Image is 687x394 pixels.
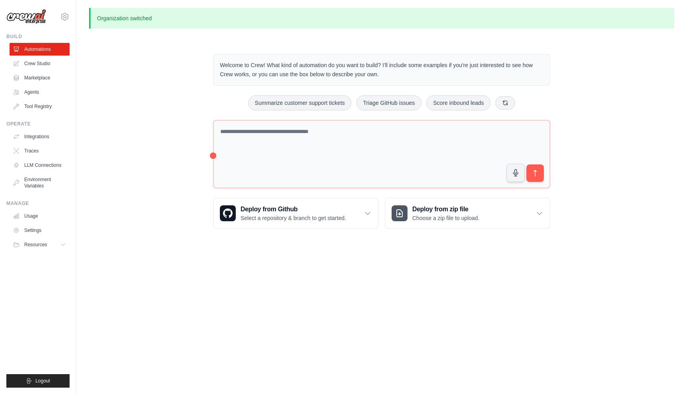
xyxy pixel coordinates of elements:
p: Organization switched [89,8,674,29]
a: Automations [10,43,70,56]
button: Triage GitHub issues [356,95,421,110]
button: Summarize customer support tickets [248,95,351,110]
a: Crew Studio [10,57,70,70]
img: Logo [6,9,46,24]
div: Manage [6,200,70,207]
button: Logout [6,374,70,388]
button: Resources [10,238,70,251]
div: Operate [6,121,70,127]
span: Logout [35,378,50,384]
a: Traces [10,145,70,157]
p: Select a repository & branch to get started. [241,214,346,222]
a: Usage [10,210,70,222]
a: Marketplace [10,71,70,84]
a: Agents [10,86,70,98]
a: Integrations [10,130,70,143]
a: Environment Variables [10,173,70,192]
span: Resources [24,241,47,248]
h3: Deploy from zip file [412,205,479,214]
a: Tool Registry [10,100,70,113]
h3: Deploy from Github [241,205,346,214]
a: LLM Connections [10,159,70,172]
a: Settings [10,224,70,237]
div: Build [6,33,70,40]
button: Score inbound leads [426,95,491,110]
p: Choose a zip file to upload. [412,214,479,222]
p: Welcome to Crew! What kind of automation do you want to build? I'll include some examples if you'... [220,61,543,79]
